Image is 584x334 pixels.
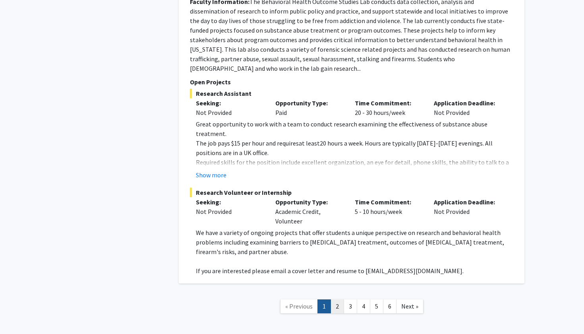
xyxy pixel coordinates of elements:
[196,98,263,108] p: Seeking:
[196,139,493,157] span: 20 hours a week. Hours are typically [DATE]-[DATE] evenings. All positions are in a UK office.
[428,98,507,117] div: Not Provided
[196,139,299,147] span: The job pays $15 per hour and requires
[269,197,349,226] div: Academic Credit, Volunteer
[349,197,428,226] div: 5 - 10 hours/week
[6,298,34,328] iframe: Chat
[434,197,501,207] p: Application Deadline:
[317,299,331,313] a: 1
[190,188,513,197] span: Research Volunteer or Internship
[275,197,343,207] p: Opportunity Type:
[280,299,318,313] a: Previous Page
[355,98,422,108] p: Time Commitment:
[434,98,501,108] p: Application Deadline:
[196,197,263,207] p: Seeking:
[428,197,507,226] div: Not Provided
[396,299,423,313] a: Next
[190,89,513,98] span: Research Assistant
[179,291,524,324] nav: Page navigation
[196,266,513,276] p: If you are interested please email a cover letter and resume to [EMAIL_ADDRESS][DOMAIN_NAME].
[196,108,263,117] div: Not Provided
[285,302,313,310] span: « Previous
[355,197,422,207] p: Time Commitment:
[370,299,383,313] a: 5
[269,98,349,117] div: Paid
[196,228,513,256] p: We have a variety of ongoing projects that offer students a unique perspective on research and be...
[275,98,343,108] p: Opportunity Type:
[331,299,344,313] a: 2
[196,138,513,157] p: at least
[349,98,428,117] div: 20 - 30 hours/week
[196,207,263,216] div: Not Provided
[196,170,226,180] button: Show more
[383,299,396,313] a: 6
[401,302,418,310] span: Next »
[344,299,357,313] a: 3
[196,120,487,138] span: Great opportunity to work with a team to conduct research examining the effectiveness of substanc...
[190,77,513,87] p: Open Projects
[357,299,370,313] a: 4
[196,158,509,185] span: Required skills for the position include excellent organization, an eye for detail, phone skills,...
